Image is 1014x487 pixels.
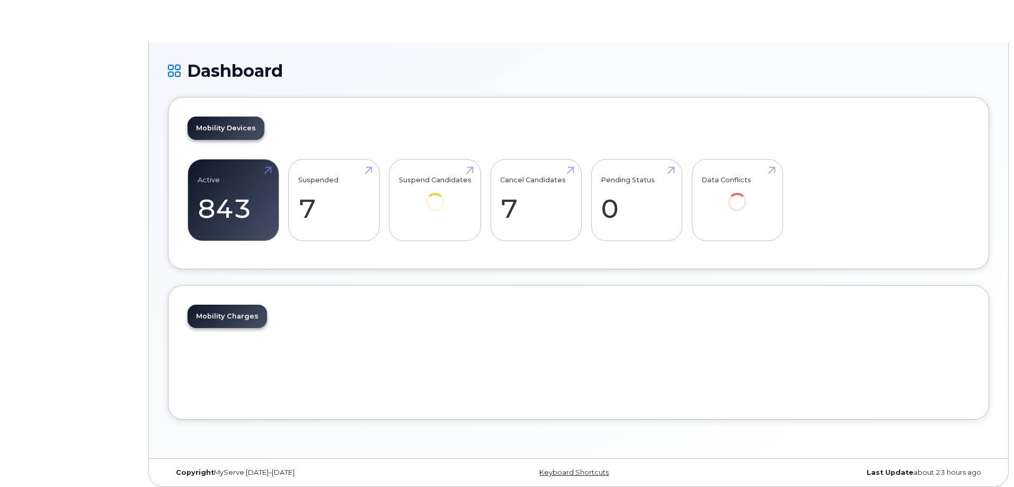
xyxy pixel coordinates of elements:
strong: Copyright [176,468,214,476]
a: Keyboard Shortcuts [539,468,609,476]
a: Data Conflicts [701,165,773,226]
a: Pending Status 0 [601,165,672,235]
a: Suspended 7 [298,165,370,235]
a: Suspend Candidates [399,165,472,226]
strong: Last Update [867,468,913,476]
a: Cancel Candidates 7 [500,165,572,235]
div: about 23 hours ago [715,468,989,477]
div: MyServe [DATE]–[DATE] [168,468,442,477]
h1: Dashboard [168,61,989,80]
a: Active 843 [198,165,269,235]
a: Mobility Charges [188,305,267,328]
a: Mobility Devices [188,117,264,140]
